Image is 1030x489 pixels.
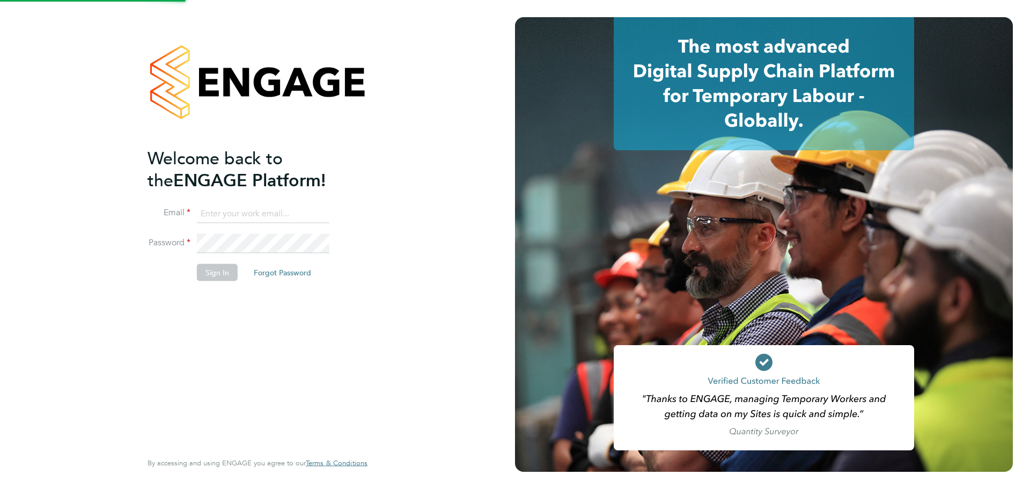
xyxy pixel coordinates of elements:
label: Password [148,237,190,249]
h2: ENGAGE Platform! [148,147,357,191]
input: Enter your work email... [197,204,329,223]
button: Forgot Password [245,264,320,281]
span: By accessing and using ENGAGE you agree to our [148,458,367,468]
label: Email [148,207,190,218]
button: Sign In [197,264,238,281]
span: Terms & Conditions [306,458,367,468]
a: Terms & Conditions [306,459,367,468]
span: Welcome back to the [148,148,283,191]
